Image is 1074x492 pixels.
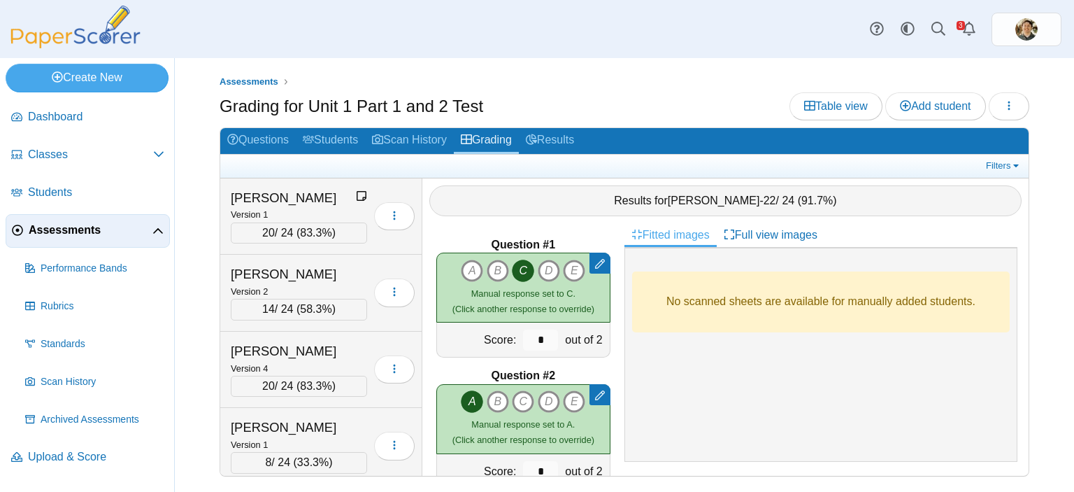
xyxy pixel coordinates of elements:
span: 8 [265,456,271,468]
span: Table view [804,100,868,112]
span: 20 [262,380,275,392]
a: Full view images [717,223,824,247]
div: [PERSON_NAME] [231,265,367,283]
span: Archived Assessments [41,413,164,427]
div: out of 2 [561,323,609,357]
span: 91.7% [801,195,833,206]
a: Table view [789,92,882,120]
span: 58.3% [300,303,331,315]
span: 83.3% [300,227,331,239]
a: Students [296,128,365,154]
span: Dashboard [28,109,164,125]
div: / 24 ( ) [231,223,367,244]
span: [PERSON_NAME] [668,195,760,206]
div: Results for - / 24 ( ) [429,185,1022,216]
a: Assessments [6,214,170,248]
img: ps.sHInGLeV98SUTXet [1015,18,1038,41]
a: Classes [6,139,170,172]
a: Standards [20,328,170,361]
small: (Click another response to override) [452,419,594,445]
span: Michael Wright [1015,18,1038,41]
div: / 24 ( ) [231,452,367,473]
span: Add student [900,100,971,112]
a: ps.sHInGLeV98SUTXet [991,13,1061,46]
i: D [538,260,560,282]
a: Scan History [365,128,454,154]
a: Create New [6,64,169,92]
a: Performance Bands [20,252,170,286]
i: C [512,391,534,413]
small: Version 1 [231,440,268,450]
i: B [487,260,509,282]
span: Students [28,185,164,200]
a: Rubrics [20,290,170,323]
i: C [512,260,534,282]
span: 83.3% [300,380,331,392]
span: Upload & Score [28,449,164,465]
span: Scan History [41,375,164,389]
span: Manual response set to A. [471,419,575,430]
a: Add student [885,92,985,120]
a: Assessments [216,73,282,91]
b: Question #1 [492,237,556,253]
a: Upload & Score [6,441,170,475]
i: B [487,391,509,413]
i: E [563,391,585,413]
a: Grading [454,128,519,154]
span: Performance Bands [41,262,164,276]
small: Version 1 [231,209,268,220]
div: out of 2 [561,454,609,489]
span: 22 [764,195,776,206]
span: 33.3% [297,456,329,468]
a: Students [6,176,170,210]
a: Questions [220,128,296,154]
a: Dashboard [6,101,170,134]
div: / 24 ( ) [231,299,367,320]
a: PaperScorer [6,38,145,50]
span: 14 [262,303,275,315]
small: (Click another response to override) [452,288,594,314]
a: Filters [982,159,1025,173]
div: No scanned sheets are available for manually added students. [632,272,1010,332]
a: Scan History [20,365,170,399]
span: 20 [262,227,275,239]
small: Version 2 [231,286,268,297]
span: Standards [41,337,164,351]
div: Score: [437,323,520,357]
i: A [461,391,483,413]
div: [PERSON_NAME] [231,419,367,437]
div: Score: [437,454,520,489]
div: [PERSON_NAME] [231,342,367,360]
span: Rubrics [41,300,164,314]
img: PaperScorer [6,6,145,48]
a: Fitted images [624,223,717,247]
span: Assessments [29,223,152,238]
a: Results [519,128,581,154]
span: Manual response set to C. [471,288,575,299]
div: [PERSON_NAME] [231,189,356,207]
span: Assessments [220,76,278,87]
b: Question #2 [492,368,556,384]
h1: Grading for Unit 1 Part 1 and 2 Test [220,94,483,118]
a: Archived Assessments [20,403,170,437]
span: Classes [28,147,153,162]
i: D [538,391,560,413]
i: E [563,260,585,282]
small: Version 4 [231,363,268,374]
a: Alerts [954,14,984,45]
div: / 24 ( ) [231,376,367,397]
i: A [461,260,483,282]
